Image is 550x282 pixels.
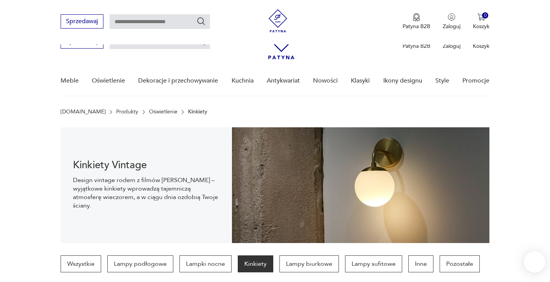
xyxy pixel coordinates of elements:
[403,13,430,30] button: Patyna B2B
[267,66,300,96] a: Antykwariat
[149,109,178,115] a: Oświetlenie
[179,255,232,272] a: Lampki nocne
[443,23,460,30] p: Zaloguj
[73,176,220,210] p: Design vintage rodem z filmów [PERSON_NAME] – wyjątkowe kinkiety wprowadzą tajemniczą atmosferę w...
[92,66,125,96] a: Oświetlenie
[473,23,489,30] p: Koszyk
[73,160,220,170] h1: Kinkiety Vintage
[473,42,489,50] p: Koszyk
[440,255,480,272] a: Pozostałe
[443,13,460,30] button: Zaloguj
[351,66,370,96] a: Klasyki
[61,109,106,115] a: [DOMAIN_NAME]
[448,13,455,21] img: Ikonka użytkownika
[138,66,218,96] a: Dekoracje i przechowywanie
[524,251,545,273] iframe: Smartsupp widget button
[116,109,138,115] a: Produkty
[238,255,273,272] a: Kinkiety
[403,23,430,30] p: Patyna B2B
[279,255,339,272] a: Lampy biurkowe
[482,12,489,19] div: 0
[403,42,430,50] p: Patyna B2B
[61,19,103,25] a: Sprzedawaj
[107,255,173,272] a: Lampy podłogowe
[383,66,422,96] a: Ikony designu
[61,39,103,45] a: Sprzedawaj
[266,9,289,32] img: Patyna - sklep z meblami i dekoracjami vintage
[188,109,207,115] p: Kinkiety
[313,66,338,96] a: Nowości
[232,66,254,96] a: Kuchnia
[462,66,489,96] a: Promocje
[61,255,101,272] a: Wszystkie
[61,66,79,96] a: Meble
[435,66,449,96] a: Style
[345,255,402,272] a: Lampy sufitowe
[61,14,103,29] button: Sprzedawaj
[477,13,485,21] img: Ikona koszyka
[232,127,489,243] img: Kinkiety vintage
[196,17,206,26] button: Szukaj
[403,13,430,30] a: Ikona medaluPatyna B2B
[443,42,460,50] p: Zaloguj
[413,13,420,22] img: Ikona medalu
[408,255,433,272] a: Inne
[473,13,489,30] button: 0Koszyk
